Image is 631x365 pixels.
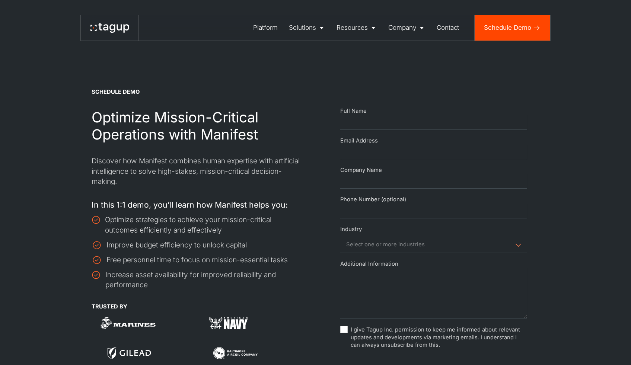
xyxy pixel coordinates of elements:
[248,15,284,41] a: Platform
[351,326,527,349] span: I give Tagup Inc. permission to keep me informed about relevant updates and developments via mark...
[105,215,297,235] div: Optimize strategies to achieve your mission-critical outcomes efficiently and effectively
[331,15,383,41] a: Resources
[337,23,368,32] div: Resources
[340,137,527,145] div: Email Address
[475,15,550,41] a: Schedule Demo
[289,23,316,32] div: Solutions
[346,241,425,248] div: Select one or more industries
[431,15,465,41] a: Contact
[484,23,531,32] div: Schedule Demo
[340,107,527,115] div: Full Name
[92,109,303,143] h2: Optimize Mission-Critical Operations with Manifest
[106,240,247,250] div: Improve budget efficiency to unlock capital
[92,88,140,96] div: SCHEDULE demo
[388,23,416,32] div: Company
[340,260,527,268] div: Additional Information
[106,255,288,265] div: Free personnel time to focus on mission-essential tasks
[340,225,527,233] div: Industry
[92,199,288,211] p: In this 1:1 demo, you’ll learn how Manifest helps you:
[383,15,431,41] a: Company
[253,23,278,32] div: Platform
[437,23,459,32] div: Contact
[105,270,297,290] div: Increase asset availability for improved reliability and performance
[344,242,349,249] textarea: Search
[283,15,331,41] a: Solutions
[340,166,527,174] div: Company Name
[340,196,527,204] div: Phone Number (optional)
[92,303,127,311] div: TRUSTED BY
[92,156,303,187] p: Discover how Manifest combines human expertise with artificial intelligence to solve high-stakes,...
